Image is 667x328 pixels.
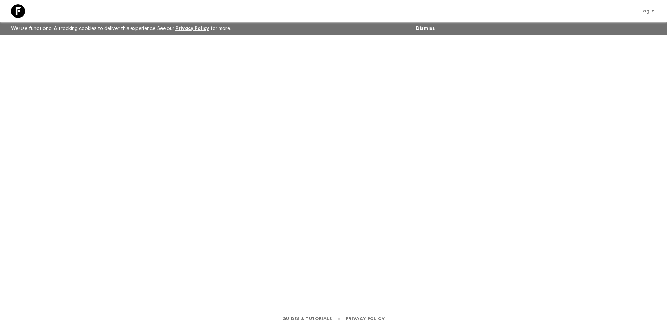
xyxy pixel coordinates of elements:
a: Privacy Policy [346,315,385,322]
button: Dismiss [414,24,436,33]
a: Log in [636,6,659,16]
p: We use functional & tracking cookies to deliver this experience. See our for more. [8,22,234,35]
a: Privacy Policy [175,26,209,31]
a: Guides & Tutorials [282,315,332,322]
